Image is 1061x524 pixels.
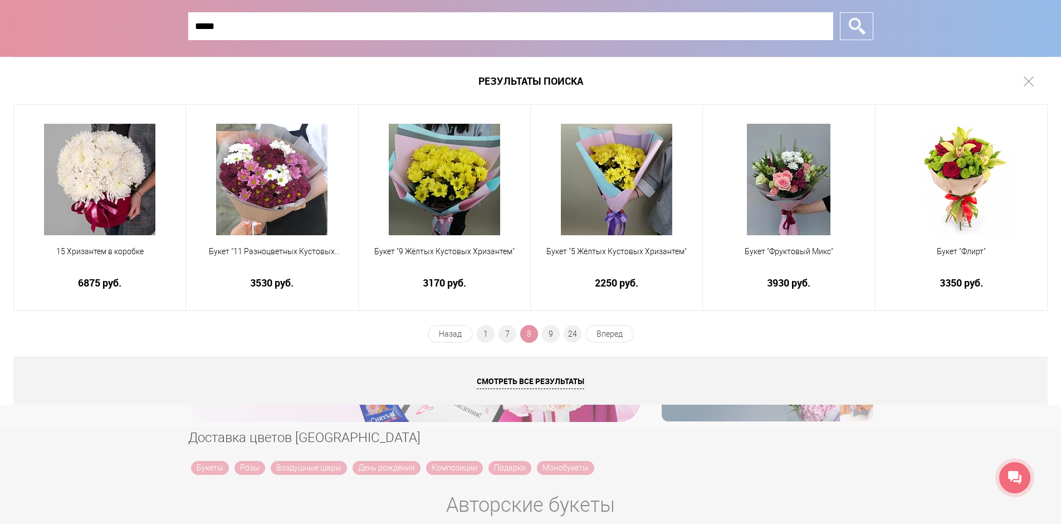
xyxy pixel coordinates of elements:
[21,277,178,289] a: 6875 руб.
[564,325,581,343] a: 24
[561,124,672,235] img: Букет "5 Жёлтых Кустовых Хризантем"
[542,325,560,343] a: 9
[585,325,634,343] a: Вперед
[21,246,178,258] span: 15 Хризантем в коробке
[538,246,695,258] span: Букет "5 Жёлтых Кустовых Хризантем"
[747,124,830,235] img: Букет "Фруктовый Микс"
[193,246,350,270] a: Букет "11 Разноцветных Кустовых Хризантем"
[193,277,350,289] a: 3530 руб.
[13,357,1048,405] a: Смотреть все результаты
[428,325,473,343] a: Назад
[906,124,1017,235] img: Букет "Флирт"
[538,277,695,289] a: 2250 руб.
[538,246,695,270] a: Букет "5 Жёлтых Кустовых Хризантем"
[366,246,523,270] a: Букет "9 Жёлтых Кустовых Хризантем"
[883,246,1040,258] span: Букет "Флирт"
[366,246,523,258] span: Букет "9 Жёлтых Кустовых Хризантем"
[883,277,1040,289] a: 3350 руб.
[21,246,178,270] a: 15 Хризантем в коробке
[710,246,867,258] span: Букет "Фруктовый Микс"
[883,246,1040,270] a: Букет "Флирт"
[477,376,584,389] span: Смотреть все результаты
[193,246,350,258] span: Букет "11 Разноцветных Кустовых Хризантем"
[13,57,1048,105] h1: Результаты поиска
[710,246,867,270] a: Букет "Фруктовый Микс"
[710,277,867,289] a: 3930 руб.
[520,325,538,343] span: 8
[498,325,516,343] a: 7
[477,325,495,343] a: 1
[366,277,523,289] a: 3170 руб.
[44,124,155,235] img: 15 Хризантем в коробке
[216,124,327,235] img: Букет "11 Разноцветных Кустовых Хризантем"
[389,124,500,235] img: Букет "9 Жёлтых Кустовых Хризантем"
